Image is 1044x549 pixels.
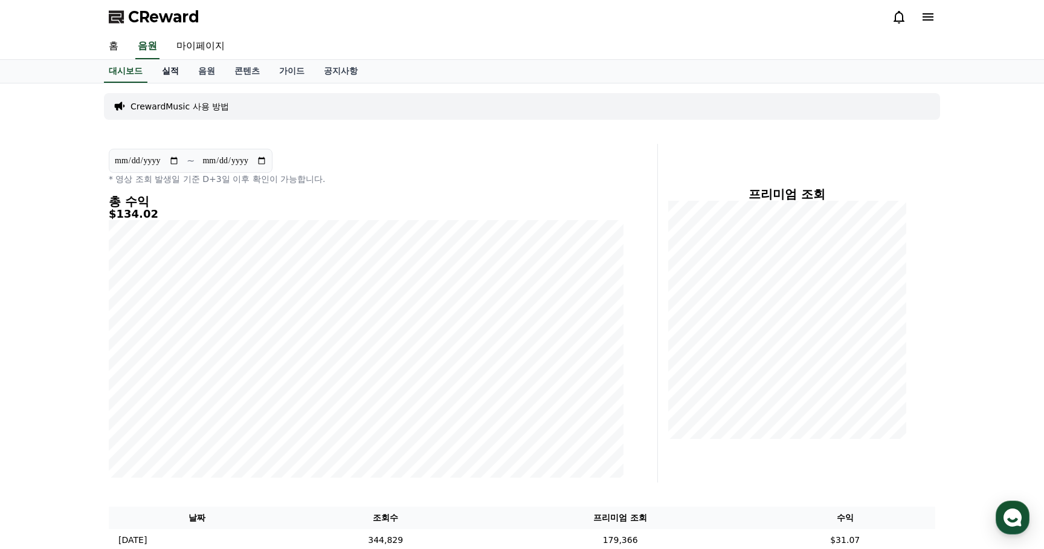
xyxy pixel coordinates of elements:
p: [DATE] [118,534,147,547]
a: 홈 [4,383,80,414]
a: 음원 [135,34,159,59]
span: CReward [128,7,199,27]
span: 대화 [111,402,125,412]
h4: 총 수익 [109,195,623,208]
span: 설정 [187,401,201,411]
a: 대시보드 [104,60,147,83]
span: 홈 [38,401,45,411]
a: CReward [109,7,199,27]
a: 실적 [152,60,188,83]
th: 프리미엄 조회 [486,507,755,529]
a: 마이페이지 [167,34,234,59]
a: 홈 [99,34,128,59]
a: 공지사항 [314,60,367,83]
th: 조회수 [286,507,486,529]
a: 가이드 [269,60,314,83]
h5: $134.02 [109,208,623,220]
p: * 영상 조회 발생일 기준 D+3일 이후 확인이 가능합니다. [109,173,623,185]
a: 대화 [80,383,156,414]
th: 수익 [755,507,935,529]
th: 날짜 [109,507,286,529]
a: 음원 [188,60,225,83]
a: CrewardMusic 사용 방법 [130,100,229,112]
p: ~ [187,154,195,168]
h4: 프리미엄 조회 [668,187,906,201]
a: 설정 [156,383,232,414]
a: 콘텐츠 [225,60,269,83]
